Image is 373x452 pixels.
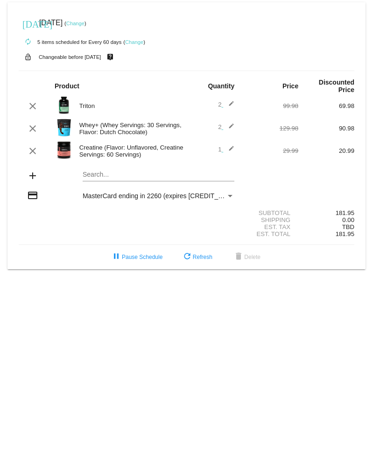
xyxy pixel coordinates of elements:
[27,170,38,181] mat-icon: add
[111,254,162,260] span: Pause Schedule
[218,101,234,108] span: 2
[66,21,84,26] a: Change
[342,223,354,230] span: TBD
[19,39,121,45] small: 5 items scheduled for Every 60 days
[298,102,354,109] div: 69.98
[182,251,193,263] mat-icon: refresh
[319,79,354,93] strong: Discounted Price
[123,39,145,45] small: ( )
[336,230,354,237] span: 181.95
[298,209,354,216] div: 181.95
[182,254,212,260] span: Refresh
[22,18,34,29] mat-icon: [DATE]
[125,39,143,45] a: Change
[75,102,187,109] div: Triton
[27,123,38,134] mat-icon: clear
[242,209,298,216] div: Subtotal
[242,223,298,230] div: Est. Tax
[218,146,234,153] span: 1
[111,251,122,263] mat-icon: pause
[223,123,234,134] mat-icon: edit
[174,249,220,265] button: Refresh
[27,100,38,112] mat-icon: clear
[298,125,354,132] div: 90.98
[223,100,234,112] mat-icon: edit
[27,190,38,201] mat-icon: credit_card
[233,251,244,263] mat-icon: delete
[55,82,79,90] strong: Product
[22,36,34,48] mat-icon: autorenew
[75,144,187,158] div: Creatine (Flavor: Unflavored, Creatine Servings: 60 Servings)
[242,125,298,132] div: 129.98
[55,96,73,115] img: Image-1-Carousel-Triton-Transp.png
[64,21,86,26] small: ( )
[223,145,234,157] mat-icon: edit
[55,118,73,137] img: Image-1-Carousel-Whey-2lb-Dutch-Chocolate-no-badge-Transp.png
[105,51,116,63] mat-icon: live_help
[103,249,170,265] button: Pause Schedule
[75,122,187,136] div: Whey+ (Whey Servings: 30 Servings, Flavor: Dutch Chocolate)
[242,102,298,109] div: 99.98
[83,192,234,200] mat-select: Payment Method
[282,82,298,90] strong: Price
[208,82,234,90] strong: Quantity
[342,216,354,223] span: 0.00
[55,141,73,159] img: Image-1-Carousel-Creatine-60S-1000x1000-Transp.png
[83,171,234,179] input: Search...
[298,147,354,154] div: 20.99
[39,54,101,60] small: Changeable before [DATE]
[225,249,268,265] button: Delete
[22,51,34,63] mat-icon: lock_open
[242,216,298,223] div: Shipping
[218,123,234,130] span: 2
[233,254,260,260] span: Delete
[242,230,298,237] div: Est. Total
[242,147,298,154] div: 29.99
[27,145,38,157] mat-icon: clear
[83,192,261,200] span: MasterCard ending in 2260 (expires [CREDIT_CARD_DATA])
